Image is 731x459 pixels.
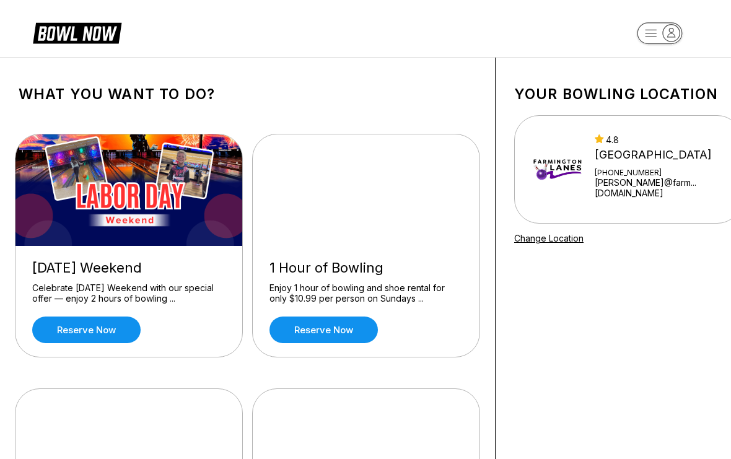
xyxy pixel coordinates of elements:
div: Enjoy 1 hour of bowling and shoe rental for only $10.99 per person on Sundays ... [269,282,463,304]
div: 4.8 [595,134,727,145]
div: [DATE] Weekend [32,260,225,276]
div: 1 Hour of Bowling [269,260,463,276]
div: [PHONE_NUMBER] [595,168,727,177]
a: [PERSON_NAME]@farm...[DOMAIN_NAME] [595,177,727,198]
img: 1 Hour of Bowling [253,134,481,246]
a: Change Location [514,233,584,243]
a: Reserve now [269,317,378,343]
div: [GEOGRAPHIC_DATA] [595,148,727,162]
a: Reserve now [32,317,141,343]
img: Farmington Lanes [531,136,584,204]
h1: What you want to do? [19,85,476,103]
img: Labor Day Weekend [15,134,243,246]
div: Celebrate [DATE] Weekend with our special offer — enjoy 2 hours of bowling ... [32,282,225,304]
